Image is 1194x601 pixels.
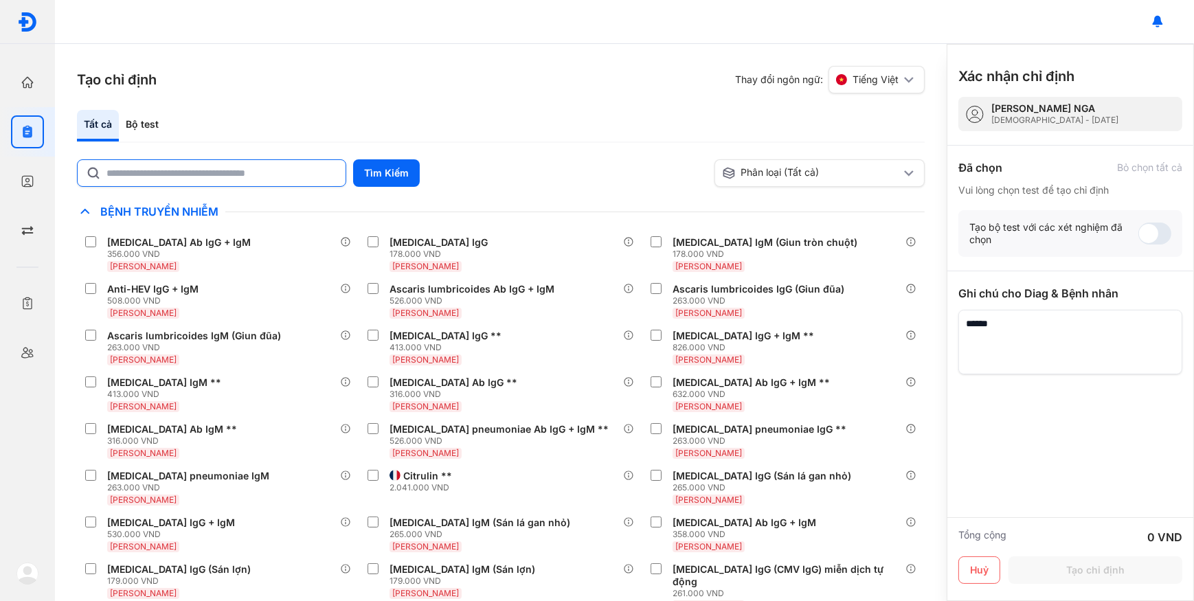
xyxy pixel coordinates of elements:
[958,556,1000,584] button: Huỷ
[110,261,177,271] span: [PERSON_NAME]
[392,354,459,365] span: [PERSON_NAME]
[107,283,199,295] div: Anti-HEV IgG + IgM
[991,102,1118,115] div: [PERSON_NAME] NGA
[110,354,177,365] span: [PERSON_NAME]
[675,448,742,458] span: [PERSON_NAME]
[675,261,742,271] span: [PERSON_NAME]
[673,470,851,482] div: [MEDICAL_DATA] IgG (Sán lá gan nhỏ)
[16,563,38,585] img: logo
[77,70,157,89] h3: Tạo chỉ định
[107,389,227,400] div: 413.000 VND
[675,354,742,365] span: [PERSON_NAME]
[107,435,243,446] div: 316.000 VND
[722,166,901,180] div: Phân loại (Tất cả)
[390,389,523,400] div: 316.000 VND
[853,73,899,86] span: Tiếng Việt
[390,435,614,446] div: 526.000 VND
[107,342,286,353] div: 263.000 VND
[392,401,459,411] span: [PERSON_NAME]
[673,283,844,295] div: Ascaris lumbricoides IgG (Giun đũa)
[390,576,541,587] div: 179.000 VND
[673,529,822,540] div: 358.000 VND
[673,423,846,435] div: [MEDICAL_DATA] pneumoniae IgG **
[107,470,269,482] div: [MEDICAL_DATA] pneumoniae IgM
[390,376,517,389] div: [MEDICAL_DATA] Ab IgG **
[119,110,166,141] div: Bộ test
[958,159,1002,176] div: Đã chọn
[969,221,1138,246] div: Tạo bộ test với các xét nghiệm đã chọn
[673,342,820,353] div: 826.000 VND
[673,482,857,493] div: 265.000 VND
[107,529,240,540] div: 530.000 VND
[390,283,554,295] div: Ascaris lumbricoides Ab IgG + IgM
[1009,556,1182,584] button: Tạo chỉ định
[673,563,900,588] div: [MEDICAL_DATA] IgG (CMV IgG) miễn dịch tự động
[390,482,458,493] div: 2.041.000 VND
[93,205,225,218] span: Bệnh Truyền Nhiễm
[17,12,38,32] img: logo
[673,376,830,389] div: [MEDICAL_DATA] Ab IgG + IgM **
[77,110,119,141] div: Tất cả
[675,495,742,505] span: [PERSON_NAME]
[110,495,177,505] span: [PERSON_NAME]
[1117,161,1182,174] div: Bỏ chọn tất cả
[675,401,742,411] span: [PERSON_NAME]
[110,401,177,411] span: [PERSON_NAME]
[991,115,1118,126] div: [DEMOGRAPHIC_DATA] - [DATE]
[390,249,493,260] div: 178.000 VND
[390,529,576,540] div: 265.000 VND
[675,308,742,318] span: [PERSON_NAME]
[390,517,570,529] div: [MEDICAL_DATA] IgM (Sán lá gan nhỏ)
[390,342,507,353] div: 413.000 VND
[392,588,459,598] span: [PERSON_NAME]
[673,249,863,260] div: 178.000 VND
[392,308,459,318] span: [PERSON_NAME]
[673,330,814,342] div: [MEDICAL_DATA] IgG + IgM **
[107,236,251,249] div: [MEDICAL_DATA] Ab IgG + IgM
[110,308,177,318] span: [PERSON_NAME]
[110,541,177,552] span: [PERSON_NAME]
[675,541,742,552] span: [PERSON_NAME]
[392,541,459,552] span: [PERSON_NAME]
[673,435,852,446] div: 263.000 VND
[958,529,1006,545] div: Tổng cộng
[107,482,275,493] div: 263.000 VND
[107,249,256,260] div: 356.000 VND
[673,588,905,599] div: 261.000 VND
[107,330,281,342] div: Ascaris lumbricoides IgM (Giun đũa)
[107,517,235,529] div: [MEDICAL_DATA] IgG + IgM
[392,448,459,458] span: [PERSON_NAME]
[107,576,256,587] div: 179.000 VND
[353,159,420,187] button: Tìm Kiếm
[735,66,925,93] div: Thay đổi ngôn ngữ:
[110,448,177,458] span: [PERSON_NAME]
[673,236,857,249] div: [MEDICAL_DATA] IgM (Giun tròn chuột)
[673,295,850,306] div: 263.000 VND
[392,261,459,271] span: [PERSON_NAME]
[390,295,560,306] div: 526.000 VND
[403,470,452,482] div: Citrulin **
[958,67,1074,86] h3: Xác nhận chỉ định
[390,236,488,249] div: [MEDICAL_DATA] IgG
[390,563,535,576] div: [MEDICAL_DATA] IgM (Sán lợn)
[673,389,835,400] div: 632.000 VND
[390,423,609,435] div: [MEDICAL_DATA] pneumoniae Ab IgG + IgM **
[110,588,177,598] span: [PERSON_NAME]
[107,563,251,576] div: [MEDICAL_DATA] IgG (Sán lợn)
[1147,529,1182,545] div: 0 VND
[958,285,1182,302] div: Ghi chú cho Diag & Bệnh nhân
[107,295,204,306] div: 508.000 VND
[958,184,1182,196] div: Vui lòng chọn test để tạo chỉ định
[107,423,237,435] div: [MEDICAL_DATA] Ab IgM **
[673,517,816,529] div: [MEDICAL_DATA] Ab IgG + IgM
[107,376,221,389] div: [MEDICAL_DATA] IgM **
[390,330,502,342] div: [MEDICAL_DATA] IgG **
